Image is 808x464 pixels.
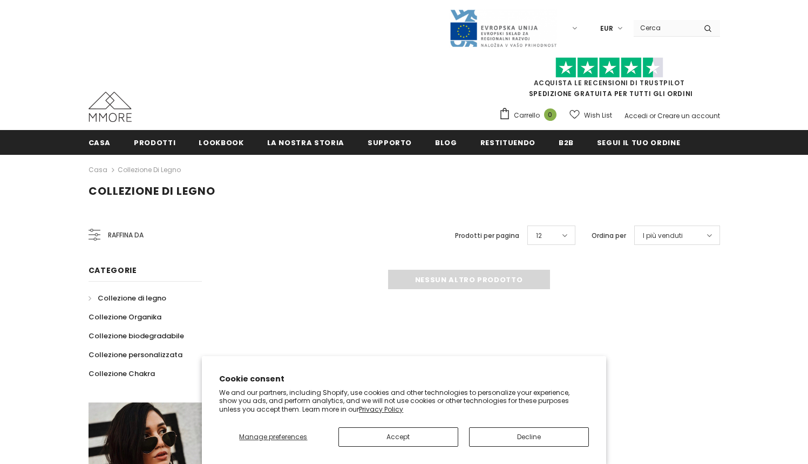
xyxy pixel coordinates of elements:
[134,130,175,154] a: Prodotti
[267,130,344,154] a: La nostra storia
[89,130,111,154] a: Casa
[89,92,132,122] img: Casi MMORE
[89,364,155,383] a: Collezione Chakra
[480,138,535,148] span: Restituendo
[89,369,155,379] span: Collezione Chakra
[597,138,680,148] span: Segui il tuo ordine
[499,62,720,98] span: SPEDIZIONE GRATUITA PER TUTTI GLI ORDINI
[89,265,137,276] span: Categorie
[559,138,574,148] span: B2B
[514,110,540,121] span: Carrello
[89,331,184,341] span: Collezione biodegradabile
[98,293,166,303] span: Collezione di legno
[359,405,403,414] a: Privacy Policy
[368,138,412,148] span: supporto
[469,427,589,447] button: Decline
[89,308,161,326] a: Collezione Organika
[449,9,557,48] img: Javni Razpis
[89,138,111,148] span: Casa
[338,427,458,447] button: Accept
[199,130,243,154] a: Lookbook
[89,345,182,364] a: Collezione personalizzata
[643,230,683,241] span: I più venduti
[569,106,612,125] a: Wish List
[499,107,562,124] a: Carrello 0
[89,312,161,322] span: Collezione Organika
[267,138,344,148] span: La nostra storia
[559,130,574,154] a: B2B
[584,110,612,121] span: Wish List
[89,289,166,308] a: Collezione di legno
[134,138,175,148] span: Prodotti
[89,326,184,345] a: Collezione biodegradabile
[657,111,720,120] a: Creare un account
[219,388,589,414] p: We and our partners, including Shopify, use cookies and other technologies to personalize your ex...
[219,373,589,385] h2: Cookie consent
[592,230,626,241] label: Ordina per
[624,111,648,120] a: Accedi
[108,229,144,241] span: Raffina da
[534,78,685,87] a: Acquista le recensioni di TrustPilot
[600,23,613,34] span: EUR
[89,183,215,199] span: Collezione di legno
[118,165,181,174] a: Collezione di legno
[649,111,656,120] span: or
[435,130,457,154] a: Blog
[239,432,307,441] span: Manage preferences
[455,230,519,241] label: Prodotti per pagina
[435,138,457,148] span: Blog
[555,57,663,78] img: Fidati di Pilot Stars
[536,230,542,241] span: 12
[449,23,557,32] a: Javni Razpis
[634,20,696,36] input: Search Site
[368,130,412,154] a: supporto
[89,163,107,176] a: Casa
[199,138,243,148] span: Lookbook
[89,350,182,360] span: Collezione personalizzata
[597,130,680,154] a: Segui il tuo ordine
[219,427,327,447] button: Manage preferences
[480,130,535,154] a: Restituendo
[544,108,556,121] span: 0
